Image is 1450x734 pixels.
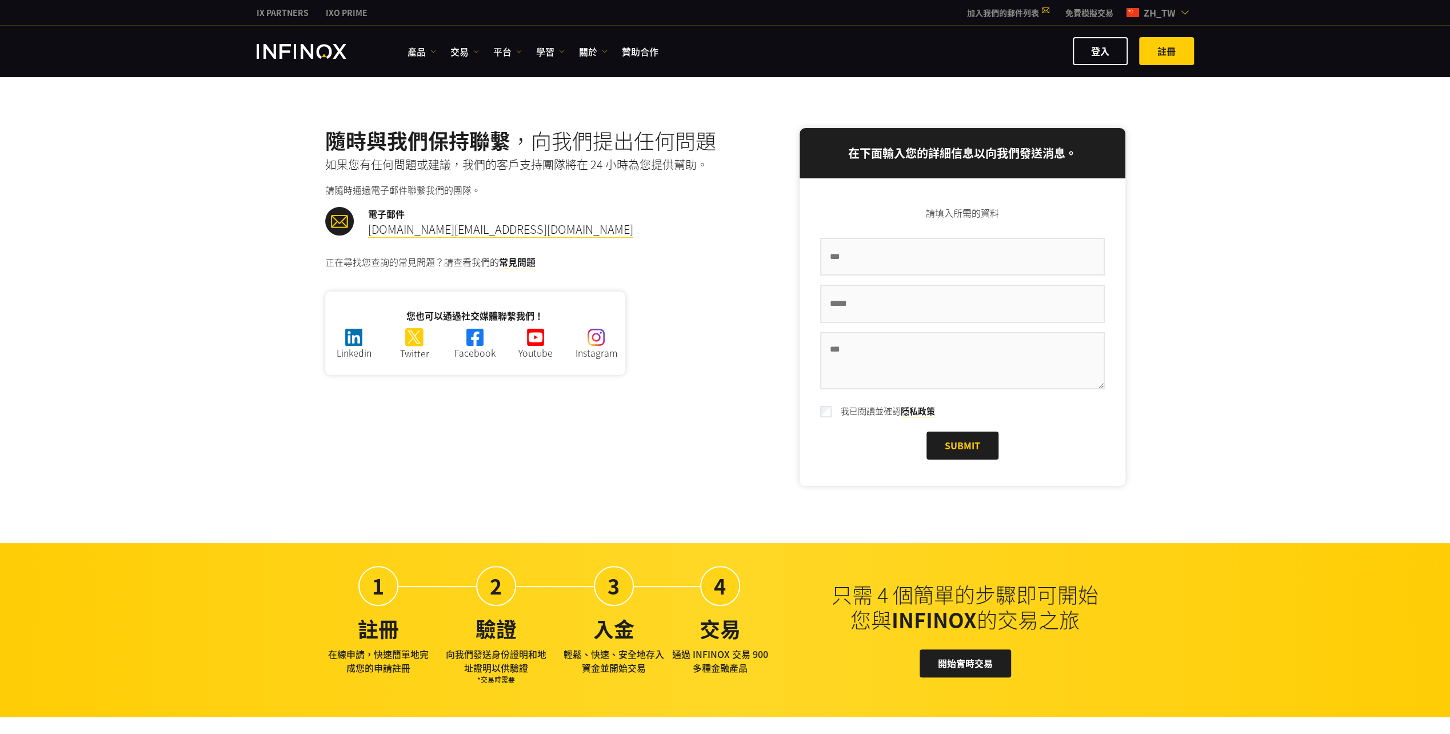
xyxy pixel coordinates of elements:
[536,45,565,58] a: 學習
[368,221,633,238] a: [DOMAIN_NAME][EMAIL_ADDRESS][DOMAIN_NAME]
[325,157,725,173] p: 如果您有任何問題或建議，我們的客戶支持團隊將在 24 小時為您提供幫助。
[317,7,376,19] a: INFINOX
[450,45,479,58] a: 交易
[958,7,1057,18] a: 加入我們的郵件列表
[822,582,1108,632] h2: 只需 4 個簡單的步驟即可開始您與 的交易之旅
[490,571,502,600] strong: 2
[848,145,1077,161] strong: 在下面輸入您的詳細信息以向我們發送消息。
[1139,6,1180,19] span: zh_tw
[476,613,517,643] strong: 驗證
[443,647,549,685] p: 向我們發送身份證明和地址證明以供驗證
[499,255,536,269] a: 常見問題
[622,45,658,58] a: 贊助合作
[386,346,443,360] p: Twitter
[901,405,935,417] a: 隱私政策
[714,571,726,600] strong: 4
[257,44,373,59] a: INFINOX Logo
[358,613,399,643] strong: 註冊
[325,346,382,360] p: Linkedin
[926,432,998,460] a: Submit
[325,647,432,675] p: 在線申請，快速簡單地完成您的申請註冊
[443,675,549,685] span: *交易時需要
[408,45,436,58] a: 產品
[372,571,384,600] strong: 1
[561,647,667,675] p: 輕鬆、快速、安全地存入資金並開始交易
[507,346,564,360] p: Youtube
[446,346,504,360] p: Facebook
[579,45,608,58] a: 關於
[892,604,977,634] strong: INFINOX
[325,128,725,153] h2: ，向我們提出任何問題
[920,649,1011,677] a: 開始實時交易
[834,405,935,418] label: 我已閱讀並確認
[368,207,405,221] strong: 電子郵件
[1057,7,1122,19] a: INFINOX MENU
[820,206,1105,220] p: 請填入所需的資料
[248,7,317,19] a: INFINOX
[325,183,725,197] p: 請隨時通過電子郵件聯繫我們的團隊。
[1139,37,1194,65] a: 註冊
[593,613,634,643] strong: 入金
[700,613,741,643] strong: 交易
[667,647,773,675] p: 通過 INFINOX 交易 900 多種金融產品
[493,45,522,58] a: 平台
[1073,37,1128,65] a: 登入
[568,346,625,360] p: Instagram
[406,309,544,322] strong: 您也可以通過社交媒體聯繫我們！
[325,255,725,269] p: 正在尋找您查詢的常見問題？請查看我們的
[608,571,620,600] strong: 3
[325,125,510,155] strong: 隨時與我們保持聯繫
